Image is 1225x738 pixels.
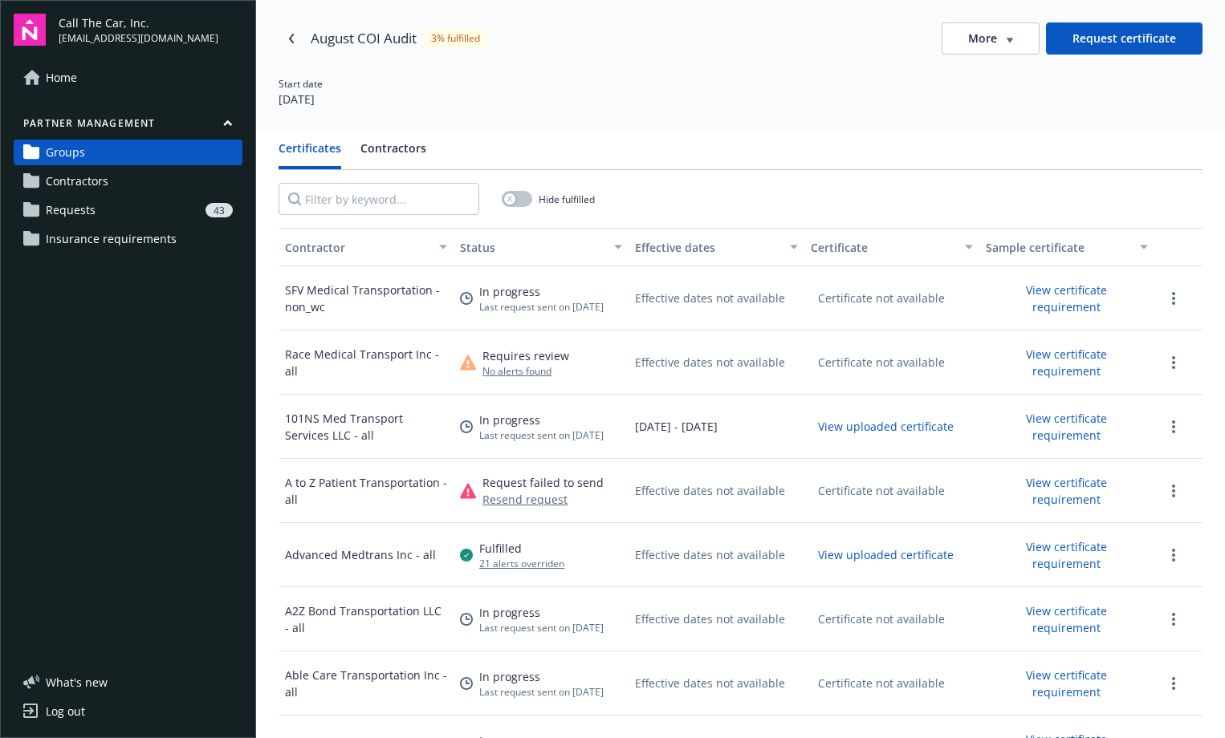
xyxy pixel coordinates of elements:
[539,193,595,206] span: Hide fulfilled
[1164,353,1183,372] a: more
[14,140,242,165] a: Groups
[979,228,1154,266] button: Sample certificate
[14,116,242,136] button: Partner management
[285,282,447,315] div: SFV Medical Transportation - non_wc
[482,364,569,378] div: No alerts found
[479,685,604,699] div: Last request sent on [DATE]
[811,414,961,439] button: View uploaded certificate
[482,491,568,508] button: Resend request
[14,168,242,194] a: Contractors
[14,226,242,252] a: Insurance requirements
[46,226,177,252] span: Insurance requirements
[479,283,604,300] div: In progress
[479,668,604,685] div: In progress
[804,228,979,266] button: Certificate
[46,674,108,691] span: What ' s new
[811,671,952,695] div: Certificate not available
[1046,22,1203,55] button: Request certificate
[46,140,85,165] span: Groups
[479,621,604,635] div: Last request sent on [DATE]
[285,546,436,563] div: Advanced Medtrans Inc - all
[986,278,1148,319] button: View certificate requirement
[14,197,242,223] a: Requests43
[479,604,604,621] div: In progress
[968,30,997,47] span: More
[811,350,952,375] div: Certificate not available
[1164,417,1183,436] a: more
[460,239,604,256] div: Status
[285,602,447,636] div: A2Z Bond Transportation LLC - all
[279,26,304,51] a: Navigate back
[279,77,323,91] div: Start date
[986,342,1148,383] button: View certificate requirement
[479,557,564,570] div: 21 alerts overriden
[360,140,426,169] button: Contractors
[942,22,1040,55] button: More
[629,228,804,266] button: Effective dates
[279,228,454,266] button: Contractor
[986,663,1148,704] button: View certificate requirement
[479,412,604,428] div: In progress
[46,197,96,223] span: Requests
[635,239,779,256] div: Effective dates
[1164,674,1183,693] a: more
[811,606,952,631] div: Certificate not available
[285,346,447,379] div: Race Medical Transport Inc - all
[59,14,242,46] button: Call The Car, Inc.[EMAIL_ADDRESS][DOMAIN_NAME]
[423,28,488,48] div: 3% fulfilled
[311,28,417,49] div: August COI Audit
[285,410,447,444] div: 101NS Med Transport Services LLC - all
[1164,481,1183,501] a: more
[482,347,569,364] div: Requires review
[635,418,718,435] div: [DATE] - [DATE]
[279,91,323,107] div: [DATE]
[46,168,108,194] span: Contractors
[206,203,233,217] div: 43
[285,474,447,508] div: A to Z Patient Transportation - all
[811,286,952,310] div: Certificate not available
[986,598,1148,640] button: View certificate requirement
[811,542,961,567] button: View uploaded certificate
[811,478,952,503] div: Certificate not available
[279,140,341,169] button: Certificates
[46,65,77,91] span: Home
[635,675,785,691] div: Effective dates not available
[482,474,604,491] div: Request failed to send
[479,540,564,557] div: Fulfilled
[14,674,133,691] button: What's new
[986,239,1130,256] div: Sample certificate
[285,667,447,700] div: Able Care Transportation Inc - all
[285,239,429,256] div: Contractor
[14,65,242,91] a: Home
[1164,610,1183,629] a: more
[811,239,955,256] div: Certificate
[479,300,604,314] div: Last request sent on [DATE]
[454,228,629,266] button: Status
[986,470,1148,512] button: View certificate requirement
[1164,289,1183,308] a: more
[59,31,218,46] span: [EMAIL_ADDRESS][DOMAIN_NAME]
[635,354,785,371] div: Effective dates not available
[46,699,85,724] div: Log out
[279,183,479,215] input: Filter by keyword...
[635,610,785,627] div: Effective dates not available
[14,14,46,46] img: navigator-logo.svg
[479,428,604,442] div: Last request sent on [DATE]
[1164,545,1183,565] a: more
[986,534,1148,576] button: View certificate requirement
[59,14,218,31] span: Call The Car, Inc.
[635,482,785,499] div: Effective dates not available
[986,406,1148,448] button: View certificate requirement
[635,290,785,306] div: Effective dates not available
[635,546,785,563] div: Effective dates not available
